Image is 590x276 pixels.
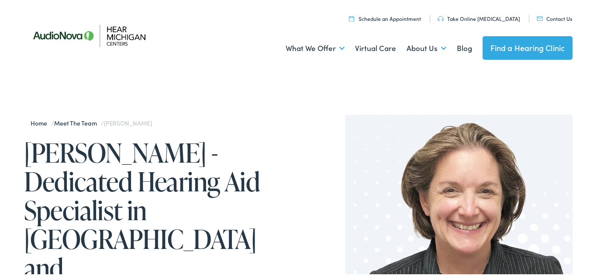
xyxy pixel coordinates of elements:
a: Meet the Team [54,117,101,126]
img: utility icon [537,15,543,20]
a: Schedule an Appointment [349,14,421,21]
a: Virtual Care [355,31,396,63]
a: Blog [457,31,472,63]
img: utility icon [438,15,444,20]
span: / / [31,117,152,126]
a: About Us [407,31,446,63]
a: Take Online [MEDICAL_DATA] [438,14,520,21]
img: utility icon [349,14,354,20]
a: Find a Hearing Clinic [483,35,573,58]
a: Contact Us [537,14,572,21]
span: [PERSON_NAME] [104,117,152,126]
a: What We Offer [286,31,345,63]
a: Home [31,117,51,126]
